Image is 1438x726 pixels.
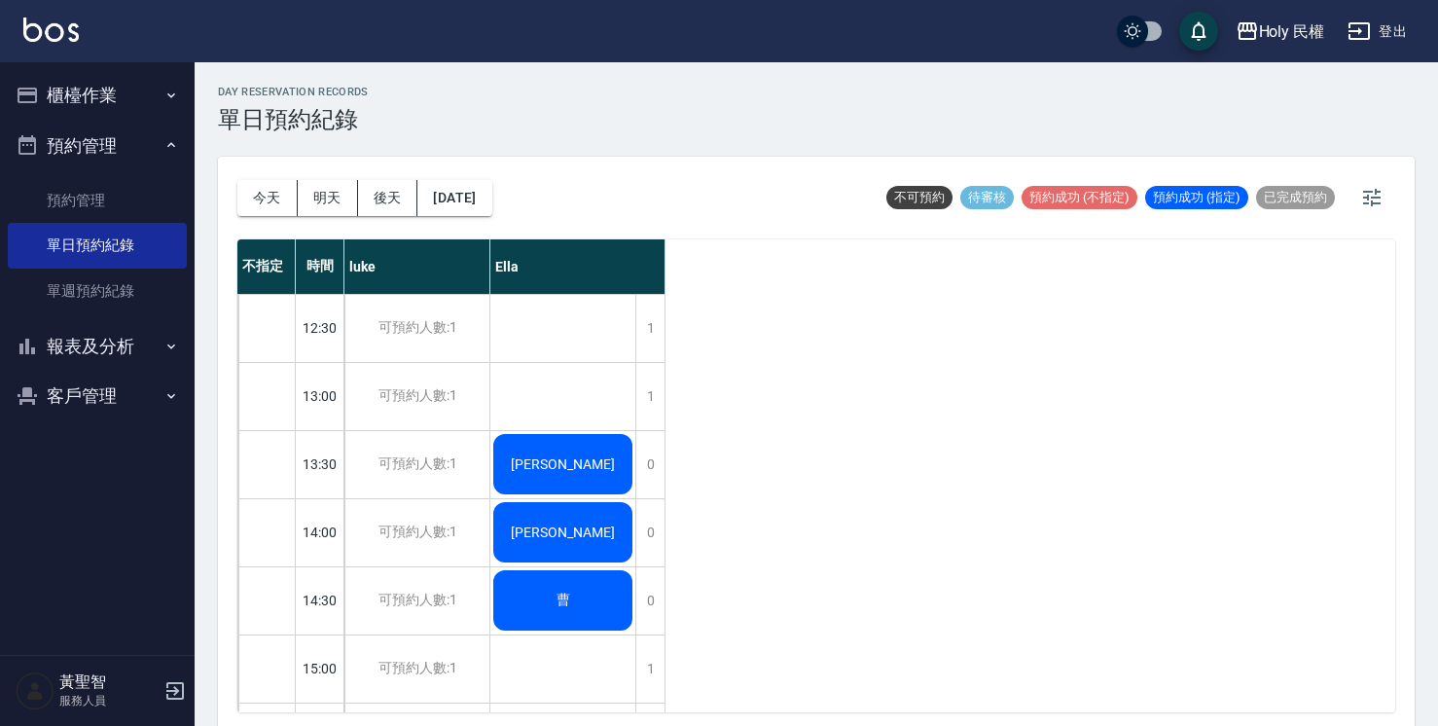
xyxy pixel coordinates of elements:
[59,692,159,709] p: 服務人員
[296,294,344,362] div: 12:30
[8,178,187,223] a: 預約管理
[296,566,344,635] div: 14:30
[296,362,344,430] div: 13:00
[59,672,159,692] h5: 黃聖智
[635,363,665,430] div: 1
[1256,189,1335,206] span: 已完成預約
[358,180,418,216] button: 後天
[886,189,953,206] span: 不可預約
[417,180,491,216] button: [DATE]
[16,672,54,710] img: Person
[507,456,619,472] span: [PERSON_NAME]
[1228,12,1333,52] button: Holy 民權
[553,592,574,609] span: 曹
[635,635,665,703] div: 1
[344,499,489,566] div: 可預約人數:1
[8,121,187,171] button: 預約管理
[635,295,665,362] div: 1
[8,269,187,313] a: 單週預約紀錄
[296,635,344,703] div: 15:00
[8,70,187,121] button: 櫃檯作業
[344,431,489,498] div: 可預約人數:1
[344,239,490,294] div: luke
[8,223,187,268] a: 單日預約紀錄
[344,567,489,635] div: 可預約人數:1
[1259,19,1325,44] div: Holy 民權
[344,635,489,703] div: 可預約人數:1
[8,371,187,421] button: 客戶管理
[237,180,298,216] button: 今天
[1340,14,1415,50] button: 登出
[218,106,369,133] h3: 單日預約紀錄
[1179,12,1218,51] button: save
[296,239,344,294] div: 時間
[298,180,358,216] button: 明天
[23,18,79,42] img: Logo
[296,430,344,498] div: 13:30
[296,498,344,566] div: 14:00
[237,239,296,294] div: 不指定
[507,525,619,540] span: [PERSON_NAME]
[344,295,489,362] div: 可預約人數:1
[8,321,187,372] button: 報表及分析
[1022,189,1137,206] span: 預約成功 (不指定)
[635,431,665,498] div: 0
[218,86,369,98] h2: day Reservation records
[1145,189,1248,206] span: 預約成功 (指定)
[490,239,665,294] div: Ella
[344,363,489,430] div: 可預約人數:1
[960,189,1014,206] span: 待審核
[635,499,665,566] div: 0
[635,567,665,635] div: 0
